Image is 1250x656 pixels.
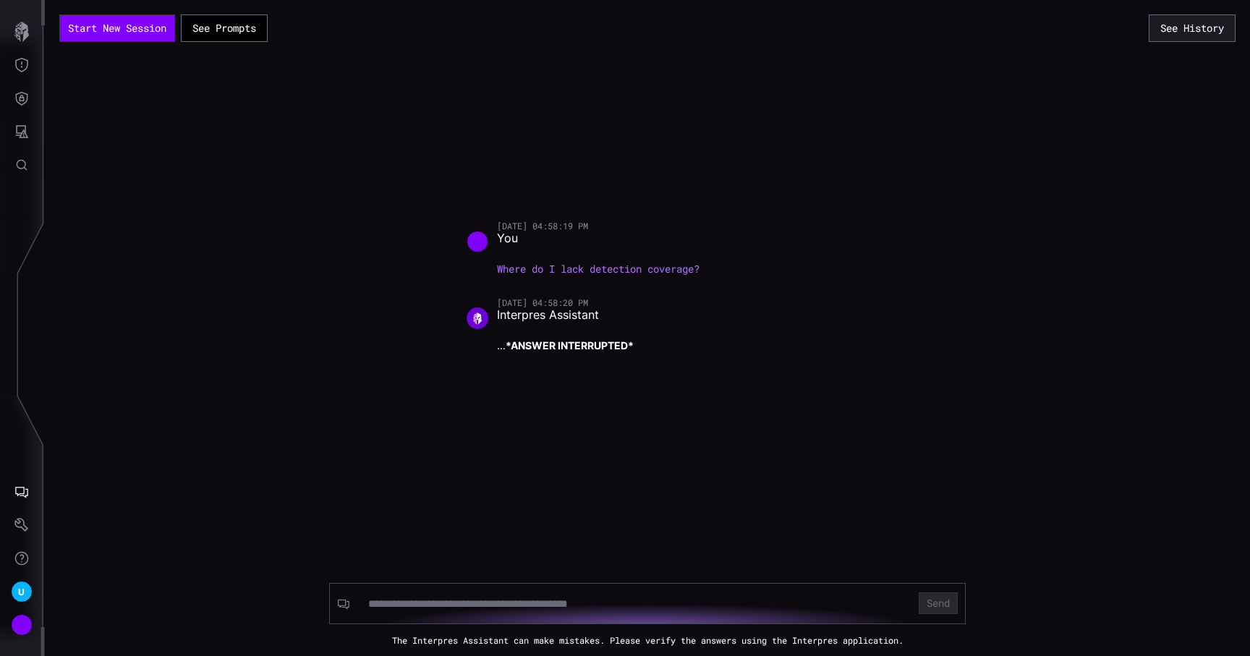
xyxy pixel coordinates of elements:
p: Where do I lack detection coverage? [497,263,814,276]
span: U [18,584,25,600]
strong: *ANSWER INTERRUPTED* [506,339,634,352]
div: The Interpres Assistant can make mistakes. Please verify the answers using the Interpres applicat... [329,635,966,645]
button: See Prompts [181,14,268,42]
button: U [1,575,43,608]
button: See History [1149,14,1236,42]
button: Send [919,592,958,614]
time: [DATE] 04:58:20 PM [497,297,588,308]
time: [DATE] 04:58:19 PM [497,220,588,231]
span: You [497,231,518,252]
a: Start New Session [59,14,175,42]
button: Start New Session [60,15,174,41]
p: ... [497,339,814,352]
span: Interpres Assistant [497,307,599,329]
